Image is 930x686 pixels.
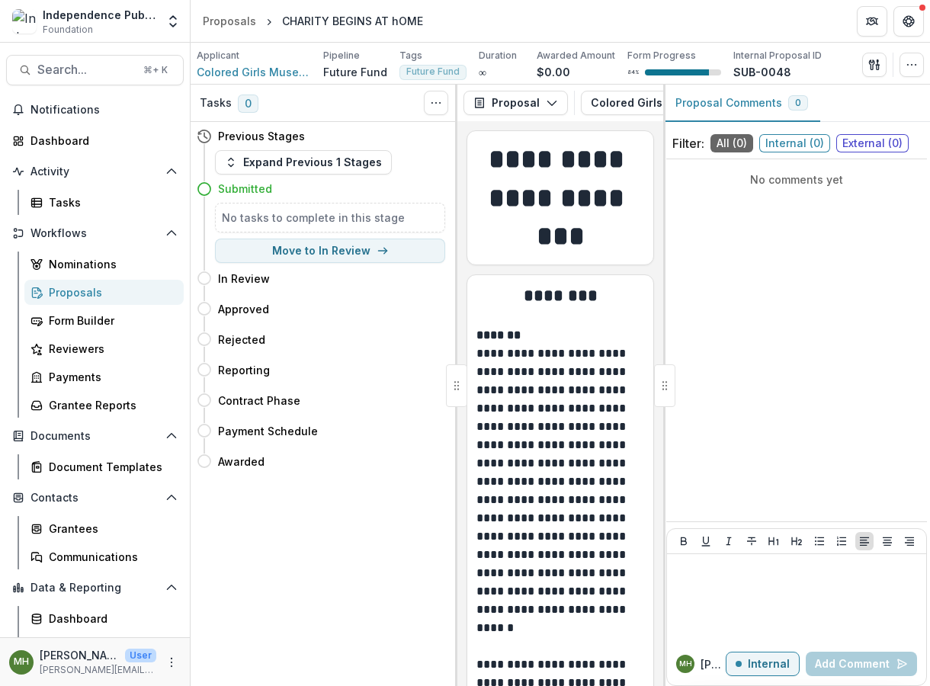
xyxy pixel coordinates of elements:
[6,221,184,245] button: Open Workflows
[6,424,184,448] button: Open Documents
[218,332,265,348] h4: Rejected
[24,634,184,659] a: Data Report
[49,397,172,413] div: Grantee Reports
[679,660,692,668] div: Melissa Hamilton
[6,159,184,184] button: Open Activity
[43,23,93,37] span: Foundation
[49,521,172,537] div: Grantees
[733,64,791,80] p: SUB-0048
[855,532,874,550] button: Align Left
[49,341,172,357] div: Reviewers
[125,649,156,662] p: User
[218,362,270,378] h4: Reporting
[6,486,184,510] button: Open Contacts
[30,165,159,178] span: Activity
[12,9,37,34] img: Independence Public Media Foundation
[49,313,172,329] div: Form Builder
[218,423,318,439] h4: Payment Schedule
[24,280,184,305] a: Proposals
[742,532,761,550] button: Strike
[878,532,896,550] button: Align Center
[479,49,517,63] p: Duration
[24,516,184,541] a: Grantees
[697,532,715,550] button: Underline
[701,656,726,672] p: [PERSON_NAME]
[218,301,269,317] h4: Approved
[49,194,172,210] div: Tasks
[720,532,738,550] button: Italicize
[162,653,181,672] button: More
[218,271,270,287] h4: In Review
[537,64,570,80] p: $0.00
[37,63,134,77] span: Search...
[537,49,615,63] p: Awarded Amount
[836,134,909,152] span: External ( 0 )
[197,10,429,32] nav: breadcrumb
[710,134,753,152] span: All ( 0 )
[197,10,262,32] a: Proposals
[197,49,239,63] p: Applicant
[14,657,29,667] div: Melissa Hamilton
[218,393,300,409] h4: Contract Phase
[30,104,178,117] span: Notifications
[49,459,172,475] div: Document Templates
[900,532,919,550] button: Align Right
[24,454,184,479] a: Document Templates
[832,532,851,550] button: Ordered List
[663,85,820,122] button: Proposal Comments
[30,582,159,595] span: Data & Reporting
[765,532,783,550] button: Heading 1
[726,652,800,676] button: Internal
[24,544,184,569] a: Communications
[30,430,159,443] span: Documents
[323,49,360,63] p: Pipeline
[49,549,172,565] div: Communications
[787,532,806,550] button: Heading 2
[893,6,924,37] button: Get Help
[406,66,460,77] span: Future Fund
[30,227,159,240] span: Workflows
[162,6,184,37] button: Open entity switcher
[672,171,921,188] p: No comments yet
[24,190,184,215] a: Tasks
[282,13,423,29] div: CHARITY BEGINS AT hOME
[24,393,184,418] a: Grantee Reports
[463,91,568,115] button: Proposal
[218,454,265,470] h4: Awarded
[40,663,156,677] p: [PERSON_NAME][EMAIL_ADDRESS][DOMAIN_NAME]
[24,364,184,389] a: Payments
[218,181,272,197] h4: Submitted
[49,369,172,385] div: Payments
[672,134,704,152] p: Filter:
[424,91,448,115] button: Toggle View Cancelled Tasks
[203,13,256,29] div: Proposals
[806,652,917,676] button: Add Comment
[399,49,422,63] p: Tags
[30,492,159,505] span: Contacts
[49,284,172,300] div: Proposals
[627,49,696,63] p: Form Progress
[49,256,172,272] div: Nominations
[795,98,801,108] span: 0
[24,308,184,333] a: Form Builder
[323,64,387,80] p: Future Fund
[810,532,829,550] button: Bullet List
[140,62,171,79] div: ⌘ + K
[30,133,172,149] div: Dashboard
[215,239,445,263] button: Move to In Review
[857,6,887,37] button: Partners
[6,128,184,153] a: Dashboard
[479,64,486,80] p: ∞
[675,532,693,550] button: Bold
[627,67,639,78] p: 84 %
[6,55,184,85] button: Search...
[733,49,822,63] p: Internal Proposal ID
[200,97,232,110] h3: Tasks
[197,64,311,80] a: Colored Girls Museum
[748,658,790,671] p: Internal
[215,150,392,175] button: Expand Previous 1 Stages
[24,252,184,277] a: Nominations
[24,336,184,361] a: Reviewers
[218,128,305,144] h4: Previous Stages
[49,611,172,627] div: Dashboard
